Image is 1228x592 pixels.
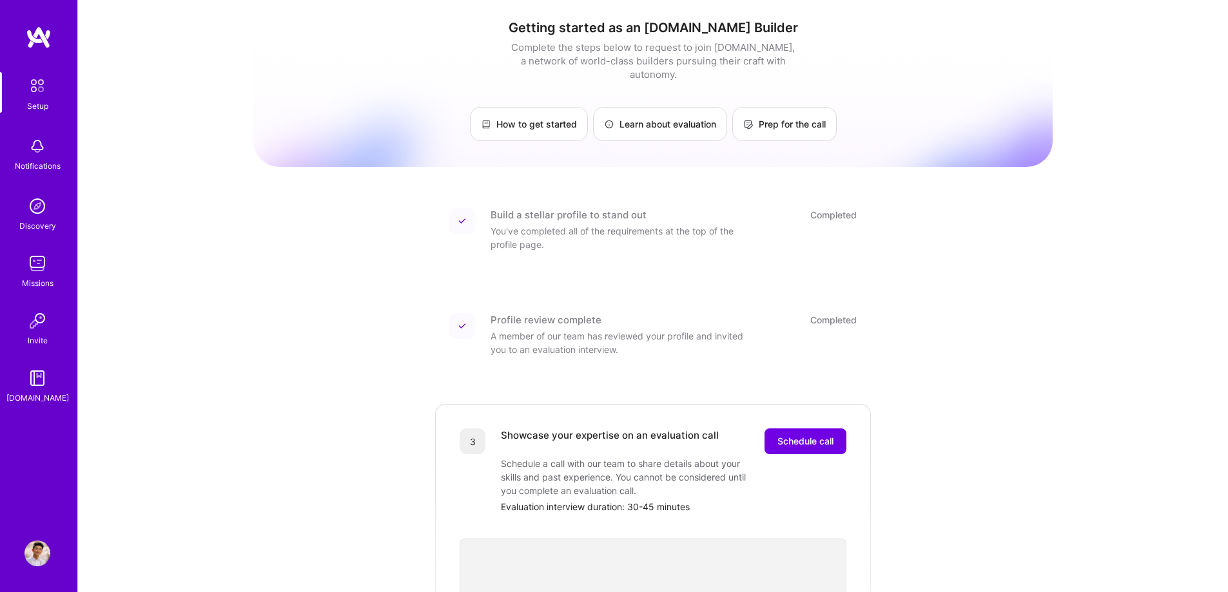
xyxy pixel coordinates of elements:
[491,224,748,251] div: You've completed all of the requirements at the top of the profile page.
[6,391,69,405] div: [DOMAIN_NAME]
[593,107,727,141] a: Learn about evaluation
[253,20,1053,35] h1: Getting started as an [DOMAIN_NAME] Builder
[458,217,466,225] img: Completed
[501,428,719,454] div: Showcase your expertise on an evaluation call
[26,26,52,49] img: logo
[19,219,56,233] div: Discovery
[604,119,614,129] img: Learn about evaluation
[22,276,54,290] div: Missions
[28,334,48,347] div: Invite
[15,159,61,173] div: Notifications
[21,540,54,566] a: User Avatar
[491,313,601,327] div: Profile review complete
[491,329,748,356] div: A member of our team has reviewed your profile and invited you to an evaluation interview.
[491,208,647,222] div: Build a stellar profile to stand out
[24,72,51,99] img: setup
[458,322,466,330] img: Completed
[24,308,50,334] img: Invite
[470,107,588,141] a: How to get started
[481,119,491,129] img: How to get started
[24,193,50,219] img: discovery
[460,428,485,454] div: 3
[765,428,846,454] button: Schedule call
[810,208,857,222] div: Completed
[743,119,754,129] img: Prep for the call
[508,41,798,81] div: Complete the steps below to request to join [DOMAIN_NAME], a network of world-class builders purs...
[732,107,837,141] a: Prep for the call
[24,251,50,276] img: teamwork
[810,313,857,327] div: Completed
[501,457,759,497] div: Schedule a call with our team to share details about your skills and past experience. You cannot ...
[24,133,50,159] img: bell
[777,435,833,448] span: Schedule call
[27,99,48,113] div: Setup
[501,500,846,513] div: Evaluation interview duration: 30-45 minutes
[24,540,50,566] img: User Avatar
[24,365,50,391] img: guide book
